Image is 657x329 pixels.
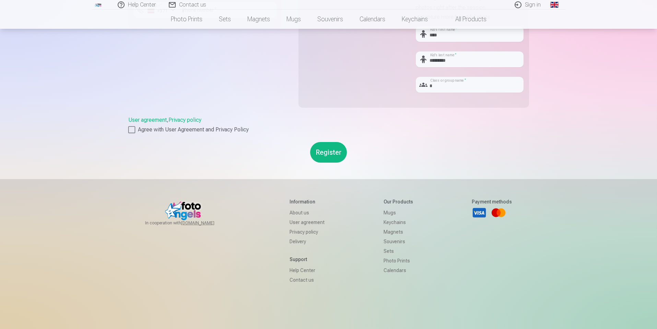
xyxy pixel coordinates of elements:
span: In cooperation with [145,220,231,226]
a: Privacy policy [168,117,201,123]
a: Magnets [384,227,413,237]
a: User agreement [290,218,325,227]
a: Souvenirs [309,10,351,29]
a: Mastercard [491,205,506,220]
a: Contact us [290,275,325,285]
a: Magnets [239,10,278,29]
a: Mugs [384,208,413,218]
a: Delivery [290,237,325,246]
a: [DOMAIN_NAME] [181,220,231,226]
h5: Support [290,256,325,263]
a: About us [290,208,325,218]
a: User agreement [128,117,167,123]
h5: Payment methods [472,198,512,205]
a: Photo prints [163,10,211,29]
a: Calendars [384,266,413,275]
a: Sets [211,10,239,29]
img: /fa1 [95,3,102,7]
div: , [128,116,529,134]
a: Keychains [384,218,413,227]
label: Agree with User Agreement and Privacy Policy [128,126,529,134]
button: Register [310,142,347,163]
a: Mugs [278,10,309,29]
a: Sets [384,246,413,256]
a: Help Center [290,266,325,275]
a: Keychains [394,10,436,29]
a: All products [436,10,495,29]
a: Visa [472,205,487,220]
a: Privacy policy [290,227,325,237]
h5: Our products [384,198,413,205]
a: Photo prints [384,256,413,266]
a: Souvenirs [384,237,413,246]
h5: Information [290,198,325,205]
a: Calendars [351,10,394,29]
